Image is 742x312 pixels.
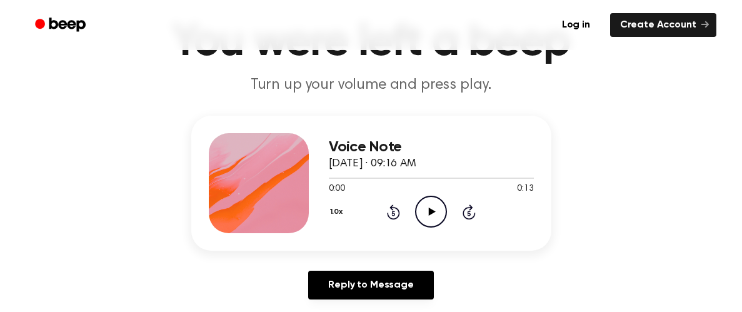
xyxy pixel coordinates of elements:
span: [DATE] · 09:16 AM [329,158,416,169]
a: Beep [26,13,97,38]
button: 1.0x [329,201,348,223]
a: Create Account [610,13,716,37]
p: Turn up your volume and press play. [131,75,611,96]
span: 0:13 [517,183,533,196]
h3: Voice Note [329,139,534,156]
a: Log in [549,11,603,39]
span: 0:00 [329,183,345,196]
a: Reply to Message [308,271,433,299]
